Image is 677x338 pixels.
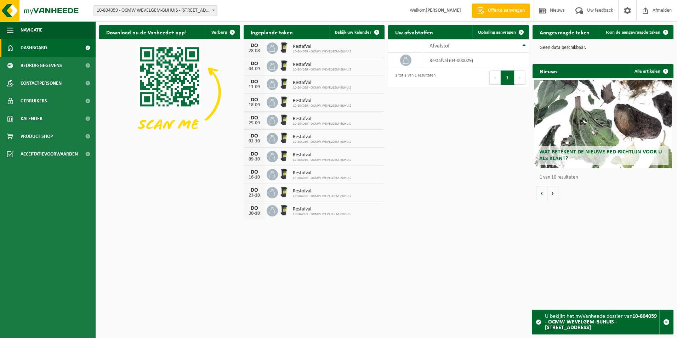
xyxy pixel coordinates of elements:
[293,116,351,122] span: Restafval
[293,62,351,68] span: Restafval
[293,188,351,194] span: Restafval
[293,152,351,158] span: Restafval
[211,30,227,35] span: Verberg
[278,41,290,53] img: WB-0240-HPE-BK-01
[278,150,290,162] img: WB-0240-HPE-BK-01
[206,25,239,39] button: Verberg
[426,8,461,13] strong: [PERSON_NAME]
[247,121,261,126] div: 25-09
[293,86,351,90] span: 10-804059 - OCMW WEVELGEM-BIJHUIS
[247,85,261,90] div: 11-09
[94,6,217,16] span: 10-804059 - OCMW WEVELGEM-BIJHUIS - 8560 MOORSELE, BURGEMEESTER PAREITLAAN 12 a
[335,30,371,35] span: Bekijk uw kalender
[533,25,597,39] h2: Aangevraagde taken
[21,128,53,145] span: Product Shop
[293,134,351,140] span: Restafval
[278,204,290,216] img: WB-0240-HPE-BK-01
[293,98,351,104] span: Restafval
[472,25,528,39] a: Ophaling aanvragen
[247,211,261,216] div: 30-10
[429,43,450,49] span: Afvalstof
[489,71,501,85] button: Previous
[21,145,78,163] span: Acceptatievoorwaarden
[392,70,436,85] div: 1 tot 1 van 1 resultaten
[247,67,261,72] div: 04-09
[533,64,564,78] h2: Nieuws
[293,140,351,144] span: 10-804059 - OCMW WEVELGEM-BIJHUIS
[247,169,261,175] div: DO
[247,193,261,198] div: 23-10
[629,64,673,78] a: Alle artikelen
[534,80,672,168] a: Wat betekent de nieuwe RED-richtlijn voor u als klant?
[247,157,261,162] div: 09-10
[293,104,351,108] span: 10-804059 - OCMW WEVELGEM-BIJHUIS
[293,212,351,216] span: 10-804059 - OCMW WEVELGEM-BIJHUIS
[600,25,673,39] a: Toon de aangevraagde taken
[605,30,660,35] span: Toon de aangevraagde taken
[244,25,300,39] h2: Ingeplande taken
[99,39,240,145] img: Download de VHEPlus App
[478,30,516,35] span: Ophaling aanvragen
[293,158,351,162] span: 10-804059 - OCMW WEVELGEM-BIJHUIS
[247,205,261,211] div: DO
[247,139,261,144] div: 02-10
[247,103,261,108] div: 18-09
[293,68,351,72] span: 10-804059 - OCMW WEVELGEM-BIJHUIS
[247,115,261,121] div: DO
[99,25,194,39] h2: Download nu de Vanheede+ app!
[540,175,670,180] p: 1 van 10 resultaten
[247,49,261,53] div: 28-08
[424,53,529,68] td: restafval (04-000029)
[93,5,217,16] span: 10-804059 - OCMW WEVELGEM-BIJHUIS - 8560 MOORSELE, BURGEMEESTER PAREITLAAN 12 a
[278,114,290,126] img: WB-0240-HPE-BK-01
[247,175,261,180] div: 16-10
[247,187,261,193] div: DO
[293,44,351,50] span: Restafval
[293,194,351,198] span: 10-804059 - OCMW WEVELGEM-BIJHUIS
[545,314,657,331] strong: 10-804059 - OCMW WEVELGEM-BIJHUIS - [STREET_ADDRESS]
[278,132,290,144] img: WB-0240-HPE-BK-01
[501,71,514,85] button: 1
[247,43,261,49] div: DO
[278,96,290,108] img: WB-0240-HPE-BK-01
[293,170,351,176] span: Restafval
[278,168,290,180] img: WB-0240-HPE-BK-01
[247,97,261,103] div: DO
[293,80,351,86] span: Restafval
[278,60,290,72] img: WB-0240-HPE-BK-01
[21,110,42,128] span: Kalender
[539,149,662,162] span: Wat betekent de nieuwe RED-richtlijn voor u als klant?
[21,21,42,39] span: Navigatie
[545,310,659,334] div: U bekijkt het myVanheede dossier van
[247,79,261,85] div: DO
[278,186,290,198] img: WB-0240-HPE-BK-01
[278,78,290,90] img: WB-0240-HPE-BK-01
[486,7,527,14] span: Offerte aanvragen
[21,74,62,92] span: Contactpersonen
[21,57,62,74] span: Bedrijfsgegevens
[472,4,530,18] a: Offerte aanvragen
[514,71,525,85] button: Next
[547,186,558,200] button: Volgende
[21,92,47,110] span: Gebruikers
[536,186,547,200] button: Vorige
[247,61,261,67] div: DO
[388,25,440,39] h2: Uw afvalstoffen
[540,45,666,50] p: Geen data beschikbaar.
[293,50,351,54] span: 10-804059 - OCMW WEVELGEM-BIJHUIS
[247,151,261,157] div: DO
[293,122,351,126] span: 10-804059 - OCMW WEVELGEM-BIJHUIS
[293,176,351,180] span: 10-804059 - OCMW WEVELGEM-BIJHUIS
[329,25,384,39] a: Bekijk uw kalender
[21,39,47,57] span: Dashboard
[247,133,261,139] div: DO
[293,207,351,212] span: Restafval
